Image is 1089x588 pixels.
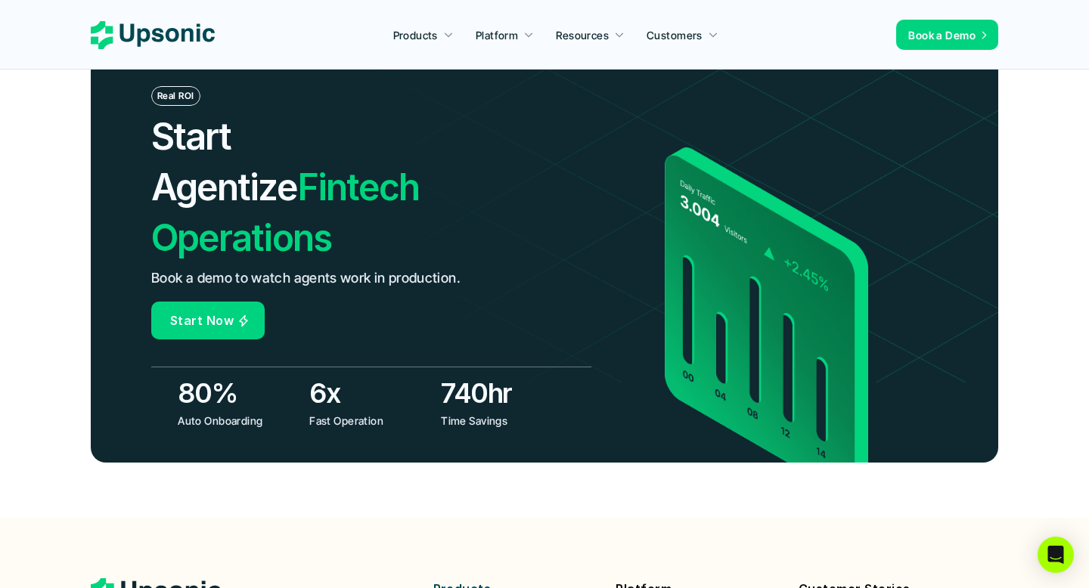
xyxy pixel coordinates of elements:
[178,374,302,412] h3: 80%
[441,413,561,429] p: Time Savings
[1038,537,1074,573] div: Open Intercom Messenger
[896,20,998,50] a: Book a Demo
[151,111,504,264] h2: Fintech Operations
[178,413,298,429] p: Auto Onboarding
[151,268,461,289] p: Book a demo to watch agents work in production.
[393,27,438,43] p: Products
[647,27,703,43] p: Customers
[309,374,433,412] h3: 6x
[384,21,463,48] a: Products
[309,413,430,429] p: Fast Operation
[556,27,609,43] p: Resources
[170,310,234,332] p: Start Now
[908,27,976,43] p: Book a Demo
[157,91,194,101] p: Real ROI
[476,27,518,43] p: Platform
[151,114,297,209] span: Start Agentize
[441,374,565,412] h3: 740hr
